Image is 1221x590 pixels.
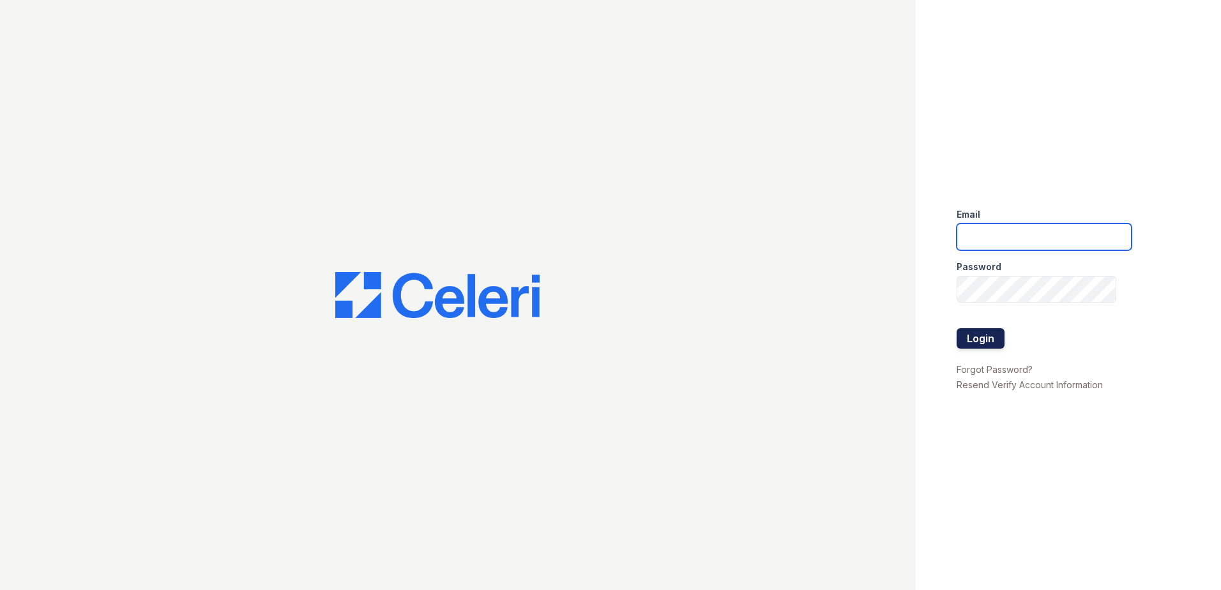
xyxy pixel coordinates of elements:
button: Login [957,328,1005,349]
label: Password [957,261,1001,273]
img: CE_Logo_Blue-a8612792a0a2168367f1c8372b55b34899dd931a85d93a1a3d3e32e68fde9ad4.png [335,272,540,318]
a: Resend Verify Account Information [957,379,1103,390]
label: Email [957,208,980,221]
a: Forgot Password? [957,364,1033,375]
